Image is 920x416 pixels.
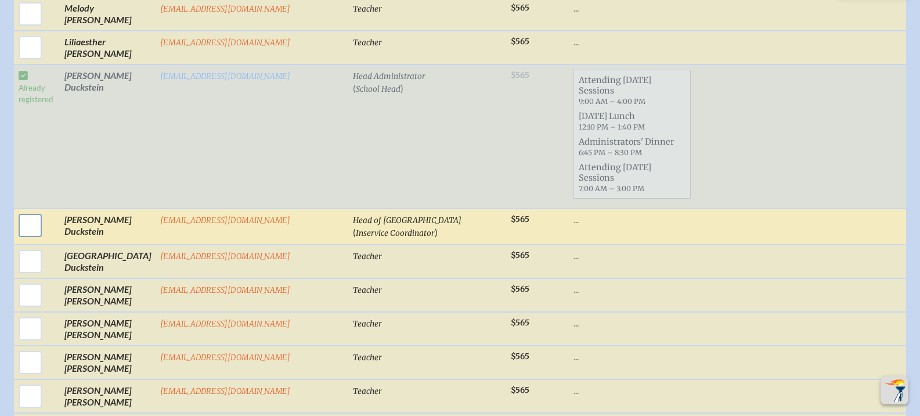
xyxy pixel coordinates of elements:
[579,123,645,131] span: 12:10 PM – 1:40 PM
[573,214,691,225] p: ...
[353,71,425,81] span: Head Administrator
[511,318,529,328] span: $565
[579,97,645,106] span: 9:00 AM – 4:00 PM
[574,109,690,134] span: [DATE] Lunch
[353,252,382,261] span: Teacher
[160,216,290,225] a: [EMAIL_ADDRESS][DOMAIN_NAME]
[160,386,290,396] a: [EMAIL_ADDRESS][DOMAIN_NAME]
[573,284,691,295] p: ...
[574,134,690,160] span: Administrators' Dinner
[574,160,690,196] span: Attending [DATE] Sessions
[511,385,529,395] span: $565
[883,379,906,402] img: To the top
[356,84,401,94] span: School Head
[353,386,382,396] span: Teacher
[160,319,290,329] a: [EMAIL_ADDRESS][DOMAIN_NAME]
[511,214,529,224] span: $565
[60,31,156,64] td: Liliaesther [PERSON_NAME]
[573,317,691,329] p: ...
[353,4,382,14] span: Teacher
[60,312,156,346] td: [PERSON_NAME] [PERSON_NAME]
[353,83,356,94] span: (
[579,148,642,157] span: 6:45 PM – 8:30 PM
[511,284,529,294] span: $565
[573,2,691,14] p: ...
[60,64,156,209] td: [PERSON_NAME] Duckstein
[579,184,644,193] span: 7:00 AM – 3:00 PM
[401,83,403,94] span: )
[573,250,691,261] p: ...
[573,385,691,396] p: ...
[160,353,290,363] a: [EMAIL_ADDRESS][DOMAIN_NAME]
[160,38,290,48] a: [EMAIL_ADDRESS][DOMAIN_NAME]
[511,37,529,46] span: $565
[160,252,290,261] a: [EMAIL_ADDRESS][DOMAIN_NAME]
[511,352,529,361] span: $565
[60,278,156,312] td: [PERSON_NAME] [PERSON_NAME]
[353,216,461,225] span: Head of [GEOGRAPHIC_DATA]
[435,227,438,238] span: )
[60,209,156,245] td: [PERSON_NAME] Duckstein
[353,353,382,363] span: Teacher
[60,346,156,379] td: [PERSON_NAME] [PERSON_NAME]
[60,379,156,413] td: [PERSON_NAME] [PERSON_NAME]
[160,4,290,14] a: [EMAIL_ADDRESS][DOMAIN_NAME]
[353,227,356,238] span: (
[353,38,382,48] span: Teacher
[881,376,908,404] button: Scroll Top
[573,36,691,48] p: ...
[160,71,290,81] a: [EMAIL_ADDRESS][DOMAIN_NAME]
[60,245,156,278] td: [GEOGRAPHIC_DATA] Duckstein
[574,73,690,109] span: Attending [DATE] Sessions
[353,285,382,295] span: Teacher
[353,319,382,329] span: Teacher
[356,228,435,238] span: Inservice Coordinator
[573,351,691,363] p: ...
[160,285,290,295] a: [EMAIL_ADDRESS][DOMAIN_NAME]
[511,250,529,260] span: $565
[511,3,529,13] span: $565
